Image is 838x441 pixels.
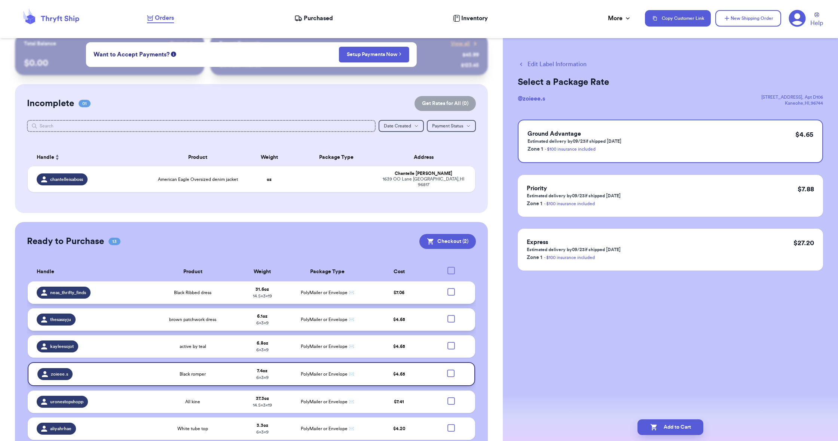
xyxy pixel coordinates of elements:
[301,372,354,376] span: PolyMailer or Envelope ✉️
[381,176,466,188] div: 1639 OO Lane [GEOGRAPHIC_DATA] , HI 96817
[393,372,405,376] span: $ 4.65
[810,19,823,28] span: Help
[253,294,272,298] span: 14.5 x 3 x 19
[257,314,267,318] strong: 6.1 oz
[219,40,261,47] p: Recent Payments
[147,13,174,23] a: Orders
[94,50,169,59] span: Want to Accept Payments?
[256,396,269,401] strong: 37.3 oz
[288,262,367,281] th: Package Type
[149,262,236,281] th: Product
[242,148,296,166] th: Weight
[394,290,404,295] span: $ 7.06
[462,51,479,59] div: $ 45.99
[451,40,470,47] span: View all
[427,120,476,132] button: Payment Status
[169,317,216,323] span: brown patchwork dress
[257,368,267,373] strong: 7.4 oz
[715,10,781,27] button: New Shipping Order
[24,57,195,69] p: $ 0.00
[379,120,424,132] button: Date Created
[453,14,488,23] a: Inventory
[256,321,269,325] span: 6 x 3 x 9
[415,96,476,111] button: Get Rates for All (0)
[645,10,711,27] button: Copy Customer Link
[810,12,823,28] a: Help
[180,371,206,377] span: Black romper
[180,343,206,349] span: active by teal
[798,184,814,194] p: $ 7.88
[608,14,631,23] div: More
[301,400,354,404] span: PolyMailer or Envelope ✉️
[419,234,476,249] button: Checkout (2)
[527,138,621,144] p: Estimated delivery by 09/23 if shipped [DATE]
[37,268,54,276] span: Handle
[545,147,596,151] a: - $100 insurance included
[761,100,823,106] div: Kaneohe , HI , 96744
[79,100,91,107] span: 01
[367,262,432,281] th: Cost
[153,148,242,166] th: Product
[527,193,621,199] p: Estimated delivery by 09/23 if shipped [DATE]
[527,147,543,152] span: Zone 1
[50,426,71,432] span: aliyahrhae
[377,148,475,166] th: Address
[50,176,83,182] span: chantelleisaboss
[384,124,411,128] span: Date Created
[381,171,466,176] div: Chantelle [PERSON_NAME]
[294,14,333,23] a: Purchased
[393,344,405,349] span: $ 4.65
[257,423,268,428] strong: 3.3 oz
[393,426,405,431] span: $ 4.20
[27,120,375,132] input: Search
[544,255,595,260] a: - $100 insurance included
[518,76,823,88] h2: Select a Package Rate
[54,153,60,162] button: Sort ascending
[527,131,581,137] span: Ground Advantage
[177,426,208,432] span: White tube top
[50,399,83,405] span: uronestopshopp
[37,154,54,161] span: Handle
[108,238,120,245] span: 13
[24,40,56,47] p: Total Balance
[527,239,548,245] span: Express
[155,13,174,22] span: Orders
[301,317,354,322] span: PolyMailer or Envelope ✉️
[267,177,272,182] strong: oz
[304,14,333,23] span: Purchased
[256,430,269,434] span: 6 x 3 x 9
[256,287,269,292] strong: 31.6 oz
[296,148,377,166] th: Package Type
[170,40,195,47] a: Payout
[394,400,404,404] span: $ 7.41
[761,94,823,100] div: [STREET_ADDRESS] , Apt D106
[50,317,71,323] span: thesassyju
[527,247,621,253] p: Estimated delivery by 09/23 if shipped [DATE]
[256,348,269,352] span: 6 x 3 x 9
[347,51,402,58] a: Setup Payments Now
[795,129,813,140] p: $ 4.65
[461,14,488,23] span: Inventory
[518,60,587,69] button: Edit Label Information
[185,399,200,405] span: All kine
[253,403,272,407] span: 14.5 x 3 x 19
[174,290,211,296] span: Black Ribbed dress
[50,290,86,296] span: neas_thrifty_finds
[518,96,545,102] span: @ zoieee.s
[301,344,354,349] span: PolyMailer or Envelope ✉️
[170,40,186,47] span: Payout
[793,238,814,248] p: $ 27.20
[544,201,595,206] a: - $100 insurance included
[236,262,288,281] th: Weight
[432,124,463,128] span: Payment Status
[51,371,68,377] span: zoieee.s
[50,343,74,349] span: kayleesojot
[339,47,410,62] button: Setup Payments Now
[461,62,479,69] div: $ 123.45
[257,341,268,345] strong: 6.8 oz
[301,426,354,431] span: PolyMailer or Envelope ✉️
[256,375,269,380] span: 6 x 3 x 9
[451,40,479,47] a: View all
[527,201,542,206] span: Zone 1
[527,255,542,260] span: Zone 1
